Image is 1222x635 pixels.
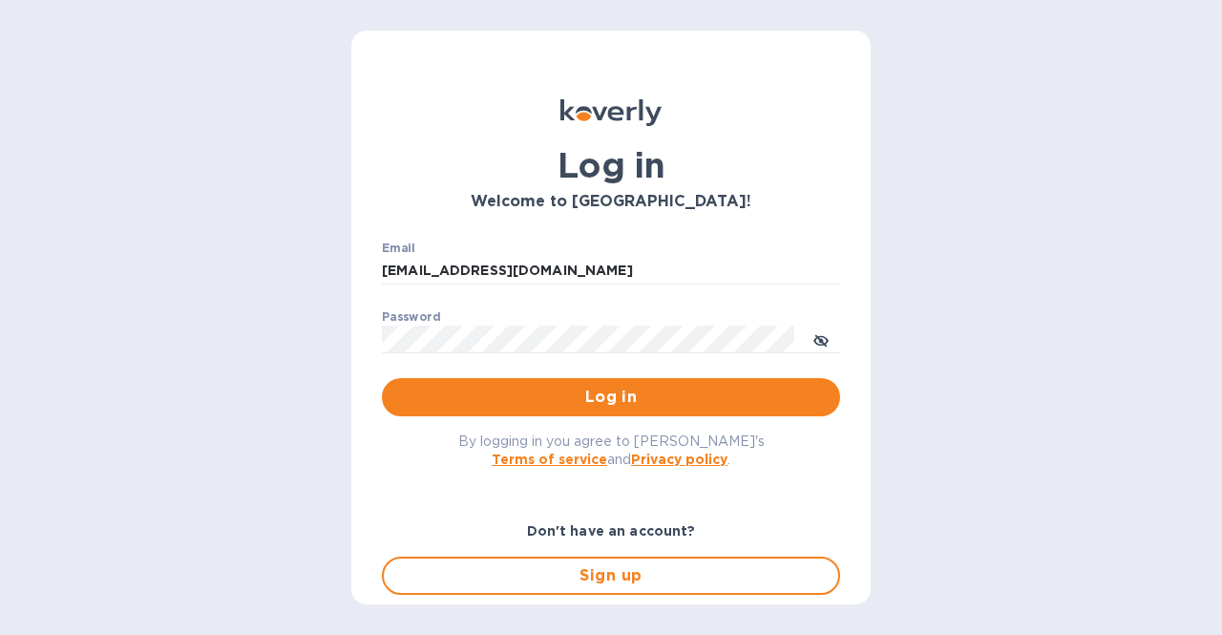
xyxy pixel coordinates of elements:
[382,243,415,254] label: Email
[397,386,825,409] span: Log in
[382,257,840,286] input: Enter email address
[382,378,840,416] button: Log in
[382,557,840,595] button: Sign up
[492,452,607,467] a: Terms of service
[382,311,440,323] label: Password
[382,193,840,211] h3: Welcome to [GEOGRAPHIC_DATA]!
[631,452,727,467] a: Privacy policy
[802,320,840,358] button: toggle password visibility
[382,145,840,185] h1: Log in
[560,99,662,126] img: Koverly
[399,564,823,587] span: Sign up
[527,523,696,539] b: Don't have an account?
[458,434,765,467] span: By logging in you agree to [PERSON_NAME]'s and .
